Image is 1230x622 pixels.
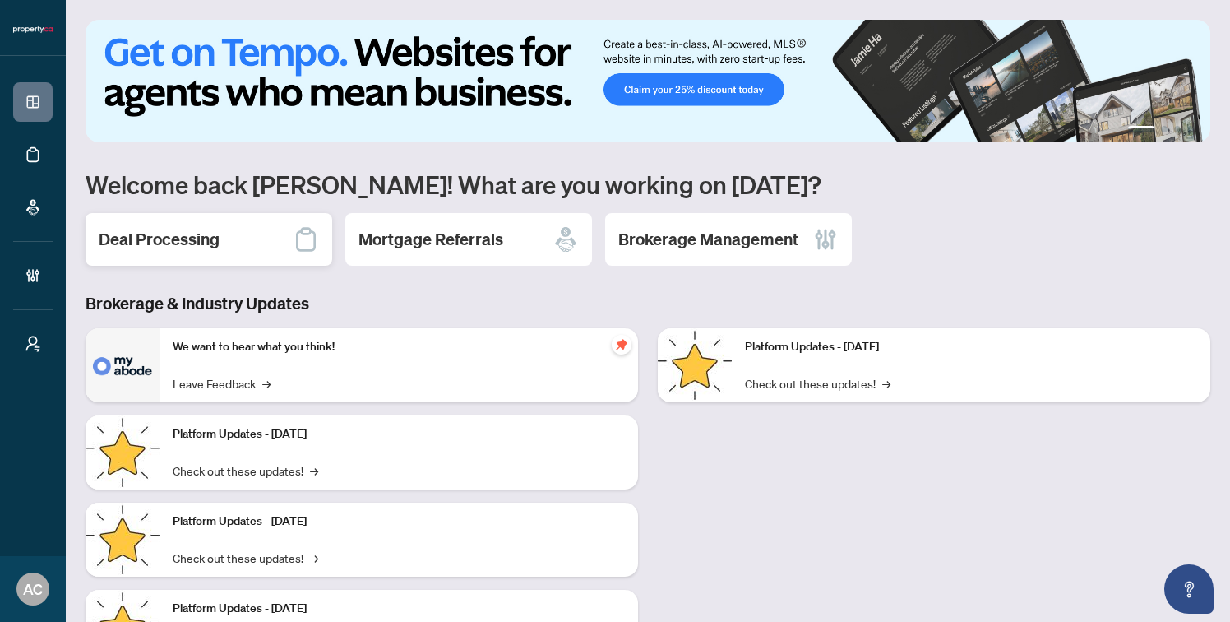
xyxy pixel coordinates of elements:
button: Open asap [1164,564,1214,614]
p: Platform Updates - [DATE] [173,600,625,618]
img: Platform Updates - June 23, 2025 [658,328,732,402]
span: AC [23,578,43,601]
a: Leave Feedback→ [173,374,271,392]
img: Platform Updates - September 16, 2025 [86,415,160,490]
span: pushpin [612,335,631,355]
h2: Brokerage Management [618,228,798,251]
p: Platform Updates - [DATE] [745,338,1197,356]
a: Check out these updates!→ [173,549,318,567]
span: user-switch [25,336,41,352]
a: Check out these updates!→ [173,462,318,480]
img: logo [13,25,53,35]
span: → [882,374,890,392]
span: → [310,462,318,480]
h1: Welcome back [PERSON_NAME]! What are you working on [DATE]? [86,169,1210,200]
img: Platform Updates - July 21, 2025 [86,503,160,577]
a: Check out these updates!→ [745,374,890,392]
button: 2 [1161,126,1168,132]
p: Platform Updates - [DATE] [173,513,625,531]
h2: Deal Processing [99,228,220,251]
h3: Brokerage & Industry Updates [86,292,1210,315]
button: 3 [1174,126,1181,132]
button: 1 [1128,126,1154,132]
span: → [262,374,271,392]
p: Platform Updates - [DATE] [173,425,625,443]
h2: Mortgage Referrals [358,228,503,251]
span: → [310,549,318,567]
p: We want to hear what you think! [173,338,625,356]
img: Slide 0 [86,20,1210,142]
button: 4 [1187,126,1194,132]
img: We want to hear what you think! [86,328,160,402]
